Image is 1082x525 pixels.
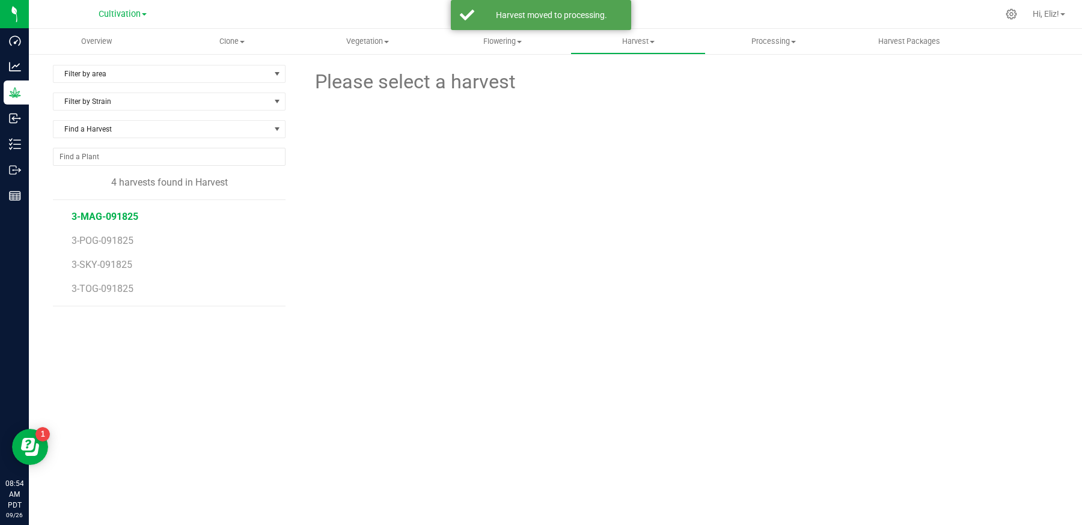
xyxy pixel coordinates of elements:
[313,67,516,97] span: Please select a harvest
[706,29,841,54] a: Processing
[53,93,270,110] span: Filter by Strain
[53,148,285,165] input: NO DATA FOUND
[72,235,133,246] span: 3-POG-091825
[9,138,21,150] inline-svg: Inventory
[65,36,128,47] span: Overview
[9,86,21,99] inline-svg: Grow
[862,36,956,47] span: Harvest Packages
[571,36,705,47] span: Harvest
[842,29,977,54] a: Harvest Packages
[53,65,270,82] span: Filter by area
[165,36,299,47] span: Clone
[5,478,23,511] p: 08:54 AM PDT
[1033,9,1059,19] span: Hi, Eliz!
[9,164,21,176] inline-svg: Outbound
[9,61,21,73] inline-svg: Analytics
[99,9,141,19] span: Cultivation
[570,29,706,54] a: Harvest
[270,65,285,82] span: select
[164,29,299,54] a: Clone
[481,9,622,21] div: Harvest moved to processing.
[9,112,21,124] inline-svg: Inbound
[29,29,164,54] a: Overview
[72,283,133,294] span: 3-TOG-091825
[1004,8,1019,20] div: Manage settings
[72,259,132,270] span: 3-SKY-091825
[9,190,21,202] inline-svg: Reports
[5,511,23,520] p: 09/26
[706,36,840,47] span: Processing
[72,211,138,222] span: 3-MAG-091825
[9,35,21,47] inline-svg: Dashboard
[53,175,286,190] div: 4 harvests found in Harvest
[435,29,570,54] a: Flowering
[12,429,48,465] iframe: Resource center
[53,121,270,138] span: Find a Harvest
[300,29,435,54] a: Vegetation
[436,36,570,47] span: Flowering
[35,427,50,442] iframe: Resource center unread badge
[301,36,435,47] span: Vegetation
